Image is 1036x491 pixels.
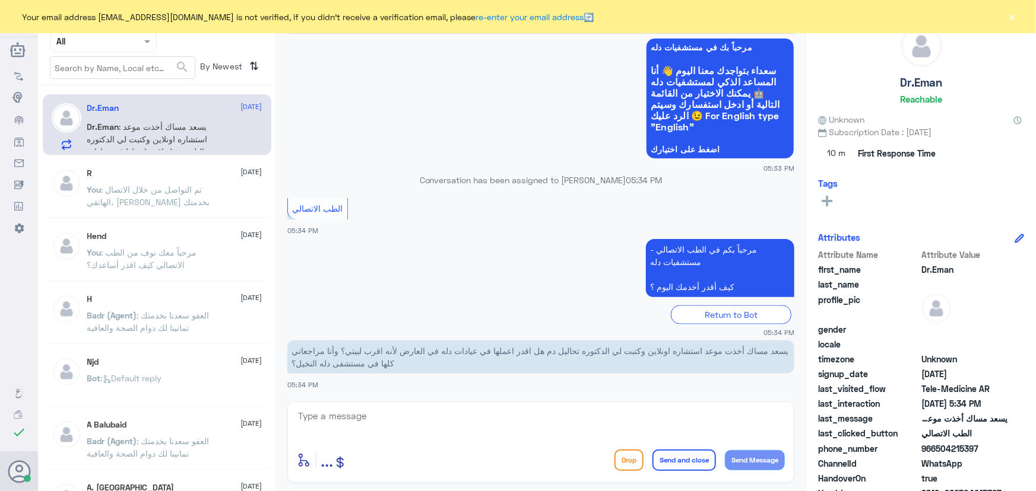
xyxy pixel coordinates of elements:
div: Return to Bot [671,305,791,324]
span: 2 [921,457,1008,470]
span: [DATE] [241,167,262,177]
span: last_interaction [818,397,919,410]
span: locale [818,338,919,350]
h5: A Balubaid [87,420,127,430]
img: defaultAdmin.png [921,294,951,323]
span: 05:33 PM [763,163,794,173]
button: Send Message [725,450,785,470]
span: ChannelId [818,457,919,470]
p: Conversation has been assigned to [PERSON_NAME] [287,174,794,186]
span: search [175,60,189,74]
span: الطب الاتصالي [921,427,1008,439]
span: Dr.Eman [87,122,119,132]
span: [DATE] [241,101,262,112]
span: last_clicked_button [818,427,919,439]
span: : Default reply [101,373,162,383]
span: 05:34 PM [287,381,318,388]
button: Send and close [652,449,716,471]
span: : العفو سعدنا بخدمتك تمانينا لك دوام الصحة والعافية [87,310,210,333]
button: Avatar [8,460,30,483]
span: HandoverOn [818,472,919,484]
span: الطب الاتصالي [293,203,343,213]
span: Bot [87,373,101,383]
span: Unknown [818,113,864,126]
img: defaultAdmin.png [52,420,81,449]
span: Badr (Agent) [87,436,137,446]
span: ... [321,449,333,470]
button: × [1006,11,1018,23]
span: Badr (Agent) [87,310,137,320]
span: Attribute Value [921,248,1008,261]
img: defaultAdmin.png [52,231,81,261]
span: true [921,472,1008,484]
span: 05:34 PM [763,327,794,337]
span: : تم التواصل من خلال الاتصال الهاتفي، [PERSON_NAME] بخدمتك [87,184,210,207]
input: Search by Name, Local etc… [50,57,195,78]
span: first_name [818,263,919,276]
span: Your email address [EMAIL_ADDRESS][DOMAIN_NAME] is not verified, if you didn't receive a verifica... [23,11,594,23]
span: Tele-Medicine AR [921,382,1008,395]
span: By Newest [195,56,245,80]
button: search [175,58,189,77]
span: last_visited_flow [818,382,919,395]
span: profile_pic [818,294,919,321]
button: Drop [614,449,644,471]
span: 05:34 PM [287,227,318,234]
p: 25/9/2025, 5:34 PM [646,239,794,297]
span: signup_date [818,368,919,380]
span: 10 m [818,143,854,164]
span: First Response Time [858,147,936,160]
i: ⇅ [250,56,259,76]
span: 2025-02-11T12:15:58.213Z [921,368,1008,380]
span: phone_number [818,442,919,455]
span: 2025-09-25T14:34:23.503Z [921,397,1008,410]
span: timezone [818,353,919,365]
span: Unknown [921,353,1008,365]
span: يسعد مساك أخذت موعد استشاره اونلاين وكتبت لي الدكتوره تحاليل دم هل اقدر اعملها في عيادات دله في ا... [921,412,1008,425]
img: defaultAdmin.png [52,103,81,133]
span: [DATE] [241,418,262,429]
h5: H [87,294,93,304]
img: defaultAdmin.png [52,294,81,324]
h5: Dr.Eman [87,103,119,113]
span: [DATE] [241,355,262,366]
span: [DATE] [241,292,262,303]
span: : العفو سعدنا بخدمتك تمانينا لك دوام الصحة والعافية [87,436,210,458]
span: You [87,247,102,257]
span: You [87,184,102,195]
span: last_message [818,412,919,425]
i: check [12,425,26,439]
span: اضغط على اختيارك [651,145,790,154]
span: سعداء بتواجدك معنا اليوم 👋 أنا المساعد الذكي لمستشفيات دله 🤖 يمكنك الاختيار من القائمة التالية أو... [651,65,790,132]
h5: R [87,168,93,178]
span: gender [818,323,919,336]
span: Attribute Name [818,248,919,261]
span: : مرحباً معك نوف من الطب الاتصالي كيف اقدر أساعدك؟ [87,247,197,270]
span: Dr.Eman [921,263,1008,276]
img: defaultAdmin.png [52,357,81,387]
span: : يسعد مساك أخذت موعد استشاره اونلاين وكتبت لي الدكتوره تحاليل دم هل اقدر اعملها في عيادات دله في... [87,122,213,194]
span: مرحباً بك في مستشفيات دله [651,43,790,52]
a: re-enter your email address [476,12,584,22]
h6: Reachable [900,94,942,104]
h5: Hend [87,231,107,241]
span: 05:34 PM [626,175,663,185]
p: 25/9/2025, 5:34 PM [287,340,794,374]
h5: Njd [87,357,99,367]
span: null [921,338,1008,350]
span: 966504215397 [921,442,1008,455]
img: defaultAdmin.png [52,168,81,198]
h6: Attributes [818,232,860,243]
span: Subscription Date : [DATE] [818,126,1024,138]
span: null [921,323,1008,336]
span: [DATE] [241,229,262,240]
button: ... [321,447,333,473]
h5: Dr.Eman [900,76,942,90]
img: defaultAdmin.png [901,26,942,66]
span: last_name [818,278,919,291]
h6: Tags [818,178,838,189]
